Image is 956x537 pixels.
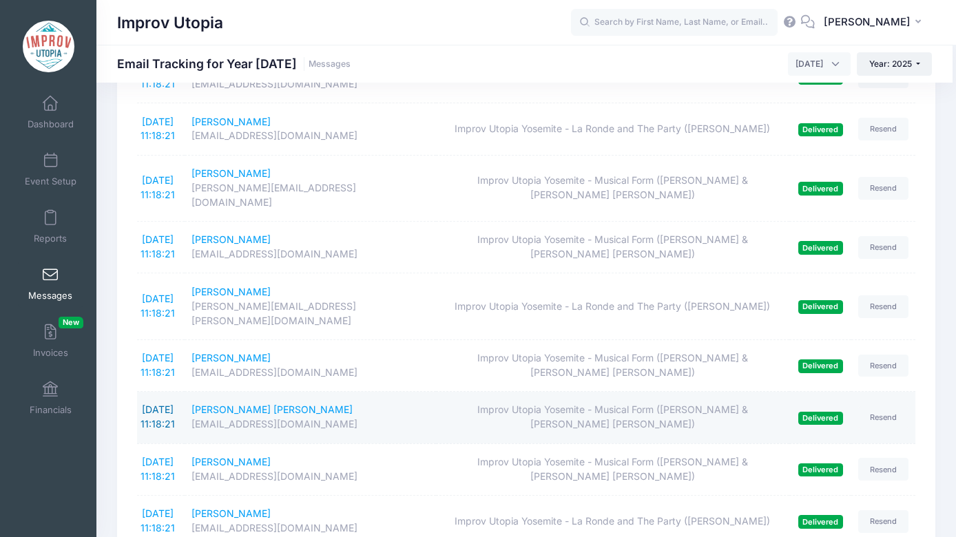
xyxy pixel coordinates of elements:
div: [PERSON_NAME] [191,167,429,181]
div: [PERSON_NAME] [191,285,429,299]
span: Delivered [798,182,843,195]
a: Reports [18,202,83,251]
span: Reports [34,233,67,244]
a: Messages [18,260,83,308]
div: [EMAIL_ADDRESS][DOMAIN_NAME] [191,247,429,262]
div: Improv Utopia Yosemite - La Ronde and The Party ([PERSON_NAME]) [442,514,782,529]
div: [PERSON_NAME] [PERSON_NAME] [191,403,429,417]
span: Delivered [798,412,843,425]
span: September 2025 [796,58,823,70]
span: New [59,317,83,328]
div: [EMAIL_ADDRESS][DOMAIN_NAME] [191,129,429,143]
img: Improv Utopia [23,21,74,72]
span: Delivered [798,515,843,528]
div: [EMAIL_ADDRESS][DOMAIN_NAME] [191,417,429,432]
a: [PERSON_NAME][PERSON_NAME][EMAIL_ADDRESS][DOMAIN_NAME] [191,167,429,210]
div: [PERSON_NAME] [191,115,429,129]
div: [PERSON_NAME] [191,233,429,247]
div: Improv Utopia Yosemite - La Ronde and The Party ([PERSON_NAME]) [442,299,782,314]
a: InvoicesNew [18,317,83,365]
div: [PERSON_NAME][EMAIL_ADDRESS][DOMAIN_NAME] [191,181,429,210]
a: [DATE] 11:18:21 [141,116,175,142]
a: [DATE] 11:18:21 [141,293,175,319]
a: Resend [858,295,909,318]
div: Improv Utopia Yosemite - Musical Form ([PERSON_NAME] & [PERSON_NAME] [PERSON_NAME]) [442,351,782,380]
span: Delivered [798,359,843,372]
a: Financials [18,374,83,422]
span: September 2025 [788,52,851,76]
div: [PERSON_NAME] [191,455,429,470]
div: Improv Utopia Yosemite - Musical Form ([PERSON_NAME] & [PERSON_NAME] [PERSON_NAME]) [442,173,782,202]
a: Resend [858,177,909,200]
span: Event Setup [25,176,76,187]
span: Delivered [798,123,843,136]
span: Financials [30,404,72,416]
span: Invoices [33,347,68,359]
input: Search by First Name, Last Name, or Email... [571,9,778,36]
a: [DATE] 11:18:21 [141,352,175,378]
a: [DATE] 11:18:21 [141,456,175,482]
div: [PERSON_NAME][EMAIL_ADDRESS][PERSON_NAME][DOMAIN_NAME] [191,299,429,328]
a: [DATE] 11:18:21 [141,507,175,534]
a: [DATE] 11:18:21 [141,174,175,200]
div: Improv Utopia Yosemite - Musical Form ([PERSON_NAME] & [PERSON_NAME] [PERSON_NAME]) [442,233,782,262]
a: [PERSON_NAME][PERSON_NAME][EMAIL_ADDRESS][PERSON_NAME][DOMAIN_NAME] [191,285,429,328]
a: Resend [858,118,909,140]
div: [PERSON_NAME] [191,351,429,366]
span: Dashboard [28,118,74,130]
a: Resend [858,406,909,429]
button: [PERSON_NAME] [815,7,935,39]
a: Event Setup [18,145,83,193]
a: Dashboard [18,88,83,136]
span: Delivered [798,241,843,254]
span: [PERSON_NAME] [824,14,911,30]
div: [EMAIL_ADDRESS][DOMAIN_NAME] [191,366,429,380]
a: [DATE] 11:18:21 [141,403,175,430]
button: Year: 2025 [857,52,932,76]
div: [EMAIL_ADDRESS][DOMAIN_NAME] [191,77,429,92]
a: Messages [309,59,351,70]
div: Improv Utopia Yosemite - Musical Form ([PERSON_NAME] & [PERSON_NAME] [PERSON_NAME]) [442,403,782,432]
a: Resend [858,458,909,481]
a: [PERSON_NAME][EMAIL_ADDRESS][DOMAIN_NAME] [191,507,429,536]
div: [EMAIL_ADDRESS][DOMAIN_NAME] [191,521,429,536]
a: [PERSON_NAME] [PERSON_NAME][EMAIL_ADDRESS][DOMAIN_NAME] [191,403,429,432]
h1: Email Tracking for Year [DATE] [117,56,351,71]
span: Messages [28,290,72,302]
div: [PERSON_NAME] [191,507,429,521]
a: [PERSON_NAME][EMAIL_ADDRESS][DOMAIN_NAME] [191,233,429,262]
span: Delivered [798,300,843,313]
span: Year: 2025 [869,59,912,69]
a: [PERSON_NAME][EMAIL_ADDRESS][DOMAIN_NAME] [191,115,429,144]
span: Delivered [798,463,843,476]
div: Improv Utopia Yosemite - La Ronde and The Party ([PERSON_NAME]) [442,122,782,136]
a: [DATE] 11:18:21 [141,233,175,260]
a: Resend [858,510,909,533]
div: Improv Utopia Yosemite - Musical Form ([PERSON_NAME] & [PERSON_NAME] [PERSON_NAME]) [442,455,782,484]
a: Resend [858,236,909,259]
div: [EMAIL_ADDRESS][DOMAIN_NAME] [191,470,429,484]
a: [PERSON_NAME][EMAIL_ADDRESS][DOMAIN_NAME] [191,455,429,484]
a: Resend [858,355,909,377]
a: [PERSON_NAME][EMAIL_ADDRESS][DOMAIN_NAME] [191,351,429,380]
h1: Improv Utopia [117,7,223,39]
